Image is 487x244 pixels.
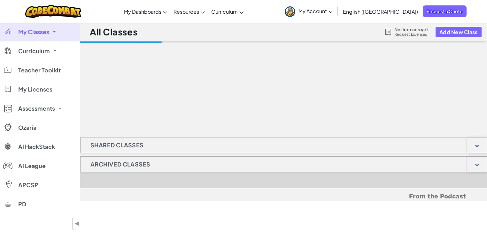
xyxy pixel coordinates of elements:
span: Ozaria [18,125,36,130]
img: avatar [285,6,295,17]
a: Request Licenses [394,32,428,37]
a: Curriculum [208,3,247,20]
span: Curriculum [211,8,238,15]
button: Add New Class [436,27,482,37]
a: My Dashboards [121,3,170,20]
h5: From the Podcast [102,191,466,201]
a: Resources [170,3,208,20]
span: Resources [174,8,199,15]
span: My Account [298,8,333,14]
h1: All Classes [90,26,137,38]
img: CodeCombat logo [25,5,81,18]
h1: Archived Classes [81,156,160,172]
a: My Account [282,1,336,21]
span: My Dashboards [124,8,161,15]
h1: Shared Classes [81,137,154,153]
a: English ([GEOGRAPHIC_DATA]) [340,3,421,20]
span: My Classes [18,29,49,35]
span: ◀ [74,219,80,228]
a: Request a Quote [423,5,467,17]
span: No licenses yet [394,27,428,32]
span: AI League [18,163,46,169]
span: AI HackStack [18,144,55,150]
span: English ([GEOGRAPHIC_DATA]) [343,8,418,15]
span: Teacher Toolkit [18,67,61,73]
span: Curriculum [18,48,50,54]
span: My Licenses [18,86,52,92]
span: Assessments [18,106,55,111]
